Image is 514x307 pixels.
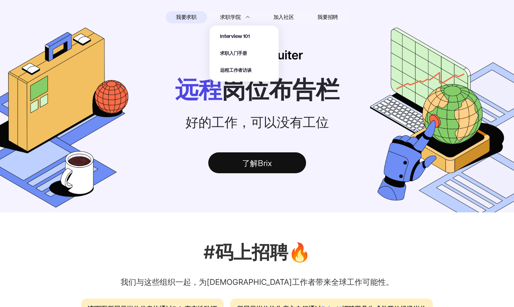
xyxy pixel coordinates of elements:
[220,13,241,21] span: 求职学院
[208,152,306,173] div: 了解Brix
[220,50,247,57] a: 求职入门手册
[220,67,252,74] span: 远程工作者访谈
[220,67,252,74] a: 远程工作者访谈
[220,33,250,40] a: Interview 101
[175,75,222,103] span: 远程
[273,12,294,23] span: 加入社区
[176,12,197,23] span: 我要求职
[317,13,338,21] span: 我要招聘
